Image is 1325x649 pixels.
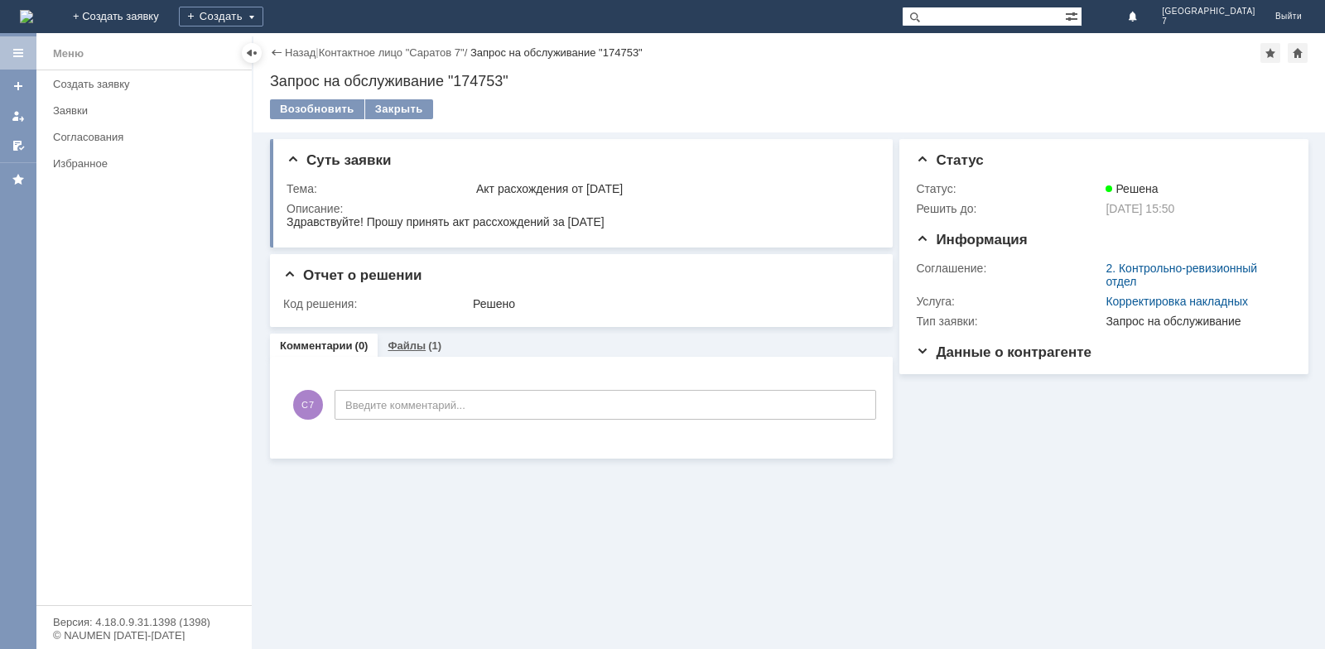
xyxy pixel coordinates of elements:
a: 2. Контрольно-ревизионный отдел [1106,262,1257,288]
div: Запрос на обслуживание "174753" [270,73,1308,89]
div: Избранное [53,157,224,170]
div: / [319,46,470,59]
a: Корректировка накладных [1106,295,1248,308]
div: Акт расхождения от [DATE] [476,182,870,195]
div: (0) [355,339,369,352]
div: (1) [428,339,441,352]
div: Тема: [287,182,473,195]
a: Заявки [46,98,248,123]
span: Суть заявки [287,152,391,168]
div: Скрыть меню [242,43,262,63]
div: Заявки [53,104,242,117]
a: Мои заявки [5,103,31,129]
div: | [316,46,318,58]
div: Запрос на обслуживание [1106,315,1284,328]
div: Меню [53,44,84,64]
a: Создать заявку [5,73,31,99]
div: Соглашение: [916,262,1102,275]
div: Версия: 4.18.0.9.31.1398 (1398) [53,617,235,627]
a: Согласования [46,124,248,150]
div: Запрос на обслуживание "174753" [470,46,643,59]
span: 7 [1162,17,1255,26]
a: Мои согласования [5,132,31,159]
span: С7 [293,390,323,420]
img: logo [20,10,33,23]
div: Согласования [53,131,242,143]
div: Добавить в избранное [1260,43,1280,63]
a: Файлы [388,339,426,352]
span: [GEOGRAPHIC_DATA] [1162,7,1255,17]
a: Комментарии [280,339,353,352]
div: Создать [179,7,263,26]
a: Создать заявку [46,71,248,97]
div: Статус: [916,182,1102,195]
div: Решено [473,297,870,310]
div: Услуга: [916,295,1102,308]
span: Решена [1106,182,1158,195]
span: Статус [916,152,983,168]
div: Создать заявку [53,78,242,90]
a: Перейти на домашнюю страницу [20,10,33,23]
div: Сделать домашней страницей [1288,43,1308,63]
div: Тип заявки: [916,315,1102,328]
div: © NAUMEN [DATE]-[DATE] [53,630,235,641]
span: Информация [916,232,1027,248]
span: Данные о контрагенте [916,344,1091,360]
span: [DATE] 15:50 [1106,202,1174,215]
a: Контактное лицо "Саратов 7" [319,46,465,59]
div: Решить до: [916,202,1102,215]
span: Отчет о решении [283,267,422,283]
div: Описание: [287,202,874,215]
div: Код решения: [283,297,470,310]
span: Расширенный поиск [1065,7,1082,23]
a: Назад [285,46,316,59]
